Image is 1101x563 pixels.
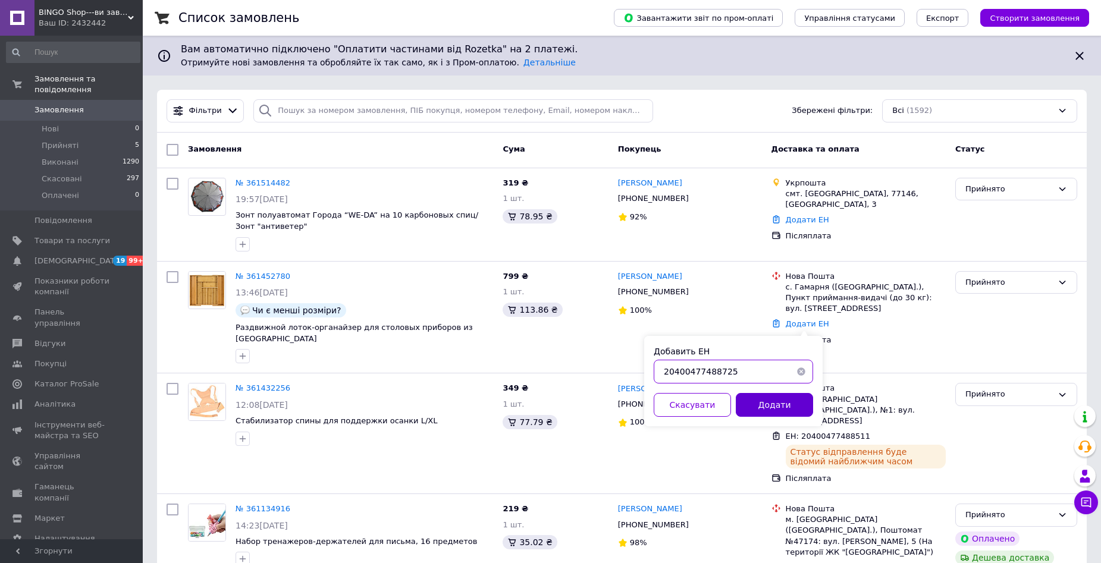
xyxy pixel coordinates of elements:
[786,319,829,328] a: Додати ЕН
[965,509,1053,521] div: Прийнято
[786,383,946,394] div: Нова Пошта
[786,473,946,484] div: Післяплата
[188,178,226,216] a: Фото товару
[34,420,110,441] span: Інструменти веб-майстра та SEO
[236,521,288,530] span: 14:23[DATE]
[236,537,477,546] a: Набор тренажеров-держателей для письма, 16 предметов
[34,513,65,524] span: Маркет
[955,144,985,153] span: Статус
[189,504,225,541] img: Фото товару
[503,415,557,429] div: 77.79 ₴
[618,178,682,189] a: [PERSON_NAME]
[792,105,873,117] span: Збережені фільтри:
[34,276,110,297] span: Показники роботи компанії
[123,157,139,168] span: 1290
[236,178,290,187] a: № 361514482
[34,379,99,389] span: Каталог ProSale
[42,140,79,151] span: Прийняті
[240,306,250,315] img: :speech_balloon:
[618,383,682,395] a: [PERSON_NAME]
[253,99,653,122] input: Пошук за номером замовлення, ПІБ покупця, номером телефону, Email, номером накладної
[795,9,905,27] button: Управління статусами
[804,14,895,23] span: Управління статусами
[926,14,959,23] span: Експорт
[188,144,241,153] span: Замовлення
[188,504,226,542] a: Фото товару
[616,397,691,412] div: [PHONE_NUMBER]
[623,12,773,23] span: Завантажити звіт по пром-оплаті
[618,144,661,153] span: Покупець
[236,504,290,513] a: № 361134916
[6,42,140,63] input: Пошук
[786,394,946,427] div: м. [GEOGRAPHIC_DATA] ([GEOGRAPHIC_DATA].), №1: вул. [STREET_ADDRESS]
[503,272,528,281] span: 799 ₴
[42,124,59,134] span: Нові
[906,106,932,115] span: (1592)
[503,504,528,513] span: 219 ₴
[178,11,299,25] h1: Список замовлень
[236,416,437,425] span: Стабилизатор спины для поддержки осанки L/XL
[189,180,225,213] img: Фото товару
[34,399,76,410] span: Аналітика
[236,400,288,410] span: 12:08[DATE]
[503,520,524,529] span: 1 шт.
[189,383,225,420] img: Фото товару
[236,272,290,281] a: № 361452780
[630,306,652,314] span: 100%
[236,323,473,343] a: Раздвижной лоток-органайзер для столовых приборов из [GEOGRAPHIC_DATA]
[42,190,79,201] span: Оплачені
[786,231,946,241] div: Післяплата
[34,74,143,95] span: Замовлення та повідомлення
[786,178,946,188] div: Укрпошта
[181,43,1063,56] span: Вам автоматично підключено "Оплатити частинами від Rozetka" на 2 платежі.
[135,140,139,151] span: 5
[34,482,110,503] span: Гаманець компанії
[34,338,65,349] span: Відгуки
[42,174,82,184] span: Скасовані
[786,271,946,282] div: Нова Пошта
[771,144,860,153] span: Доставка та оплата
[786,215,829,224] a: Додати ЕН
[34,215,92,226] span: Повідомлення
[236,194,288,204] span: 19:57[DATE]
[503,383,528,392] span: 349 ₴
[127,174,139,184] span: 297
[965,388,1053,401] div: Прийнято
[39,7,128,18] span: BINGO Shop---ви завжди у виграші!
[654,347,710,356] label: Добавить ЕН
[39,18,143,29] div: Ваш ID: 2432442
[955,531,1020,546] div: Оплачено
[917,9,969,27] button: Експорт
[34,307,110,328] span: Панель управління
[618,504,682,515] a: [PERSON_NAME]
[523,58,576,67] a: Детальніше
[181,58,576,67] span: Отримуйте нові замовлення та обробляйте їх так само, як і з Пром-оплатою.
[252,306,341,315] span: Чи є менші розміри?
[965,183,1053,196] div: Прийнято
[503,144,525,153] span: Cума
[786,335,946,345] div: Післяплата
[630,212,647,221] span: 92%
[34,105,84,115] span: Замовлення
[135,124,139,134] span: 0
[236,383,290,392] a: № 361432256
[189,272,225,309] img: Фото товару
[42,157,79,168] span: Виконані
[968,13,1089,22] a: Створити замовлення
[236,210,478,231] a: Зонт полуавтомат Города “WE-DA” на 10 карбоновых спиц/ Зонт "антиветер"
[503,535,557,549] div: 35.02 ₴
[786,504,946,514] div: Нова Пошта
[786,432,870,441] span: ЕН: 20400477488511
[786,514,946,558] div: м. [GEOGRAPHIC_DATA] ([GEOGRAPHIC_DATA].), Поштомат №47174: вул. [PERSON_NAME], 5 (На території Ж...
[503,209,557,224] div: 78.95 ₴
[189,105,222,117] span: Фільтри
[127,256,146,266] span: 99+
[654,393,731,417] button: Скасувати
[34,451,110,472] span: Управління сайтом
[34,235,110,246] span: Товари та послуги
[135,190,139,201] span: 0
[786,445,946,468] div: Статус відправлення буде відомий найближчим часом
[236,288,288,297] span: 13:46[DATE]
[1074,490,1098,514] button: Чат з покупцем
